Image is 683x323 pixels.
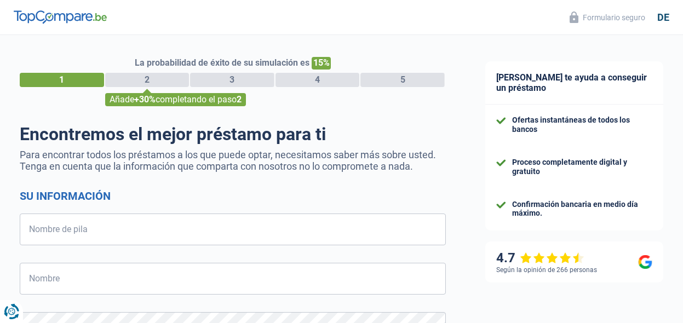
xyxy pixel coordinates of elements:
[496,266,597,274] font: Según la opinión de 266 personas
[229,74,234,85] font: 3
[315,74,320,85] font: 4
[14,10,107,24] img: Logotipo de TopCompare
[583,13,645,22] font: Formulario seguro
[496,250,515,266] font: 4.7
[400,74,405,85] font: 5
[20,149,436,172] font: Para encontrar todos los préstamos a los que puede optar, necesitamos saber más sobre usted. Teng...
[134,94,156,105] font: +30%
[20,124,326,145] font: Encontremos el mejor préstamo para ti
[135,57,309,68] font: La probabilidad de éxito de su simulación es
[496,72,647,93] font: [PERSON_NAME] te ayuda a conseguir un préstamo
[237,94,242,105] font: 2
[563,8,652,26] button: Formulario seguro
[110,94,134,105] font: Añade
[313,57,330,68] font: 15%
[145,74,150,85] font: 2
[20,189,111,203] font: Su información
[156,94,237,105] font: completando el paso
[657,11,669,23] font: de
[512,158,627,176] font: Proceso completamente digital y gratuito
[59,74,64,85] font: 1
[512,200,638,218] font: Confirmación bancaria en medio día máximo.
[512,116,630,134] font: Ofertas instantáneas de todos los bancos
